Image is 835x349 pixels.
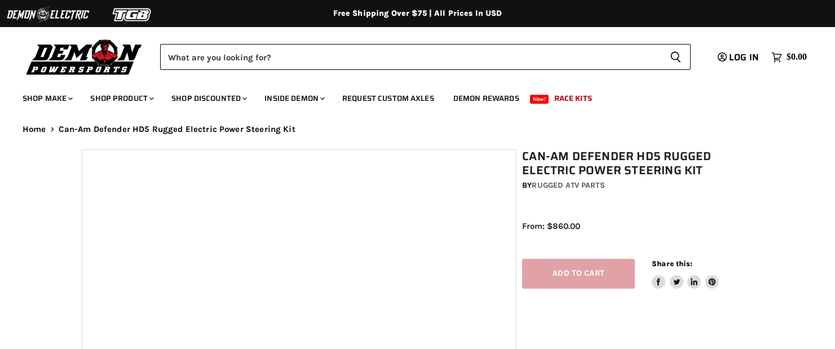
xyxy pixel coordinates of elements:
a: Rugged ATV Parts [532,180,604,190]
img: Demon Powersports [23,37,146,77]
h1: Can-Am Defender HD5 Rugged Electric Power Steering Kit [522,149,759,178]
a: Home [23,125,46,134]
span: $0.00 [787,52,807,63]
input: Search [160,44,661,70]
span: Share this: [652,259,692,268]
a: Race Kits [546,87,600,110]
button: Search [661,44,691,70]
span: New! [530,95,549,104]
a: Inside Demon [256,87,332,110]
span: From: $860.00 [522,221,580,231]
a: Shop Product [82,87,161,110]
ul: Main menu [14,82,804,110]
div: by [522,179,759,192]
a: Log in [713,52,766,63]
a: Demon Rewards [445,87,528,110]
aside: Share this: [652,259,719,289]
span: Can-Am Defender HD5 Rugged Electric Power Steering Kit [59,125,295,134]
a: Shop Discounted [163,87,254,110]
img: Demon Electric Logo 2 [6,4,90,25]
a: Shop Make [14,87,79,110]
img: TGB Logo 2 [90,4,175,25]
a: Request Custom Axles [334,87,443,110]
span: Log in [729,50,759,64]
form: Product [160,44,691,70]
a: $0.00 [766,49,812,65]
